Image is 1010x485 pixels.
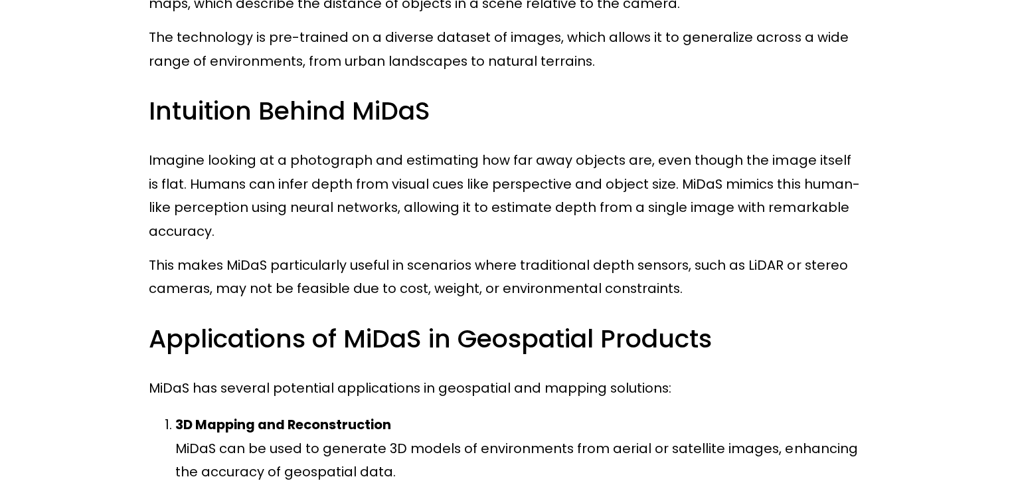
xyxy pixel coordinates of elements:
[175,415,391,434] strong: 3D Mapping and Reconstruction
[149,149,861,243] p: Imagine looking at a photograph and estimating how far away objects are, even though the image it...
[149,377,861,400] p: MiDaS has several potential applications in geospatial and mapping solutions:
[149,322,861,356] h3: Applications of MiDaS in Geospatial Products
[149,254,861,301] p: This makes MiDaS particularly useful in scenarios where traditional depth sensors, such as LiDAR ...
[149,26,861,73] p: The technology is pre-trained on a diverse dataset of images, which allows it to generalize acros...
[175,413,861,484] p: MiDaS can be used to generate 3D models of environments from aerial or satellite images, enhancin...
[149,94,861,128] h3: Intuition Behind MiDaS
